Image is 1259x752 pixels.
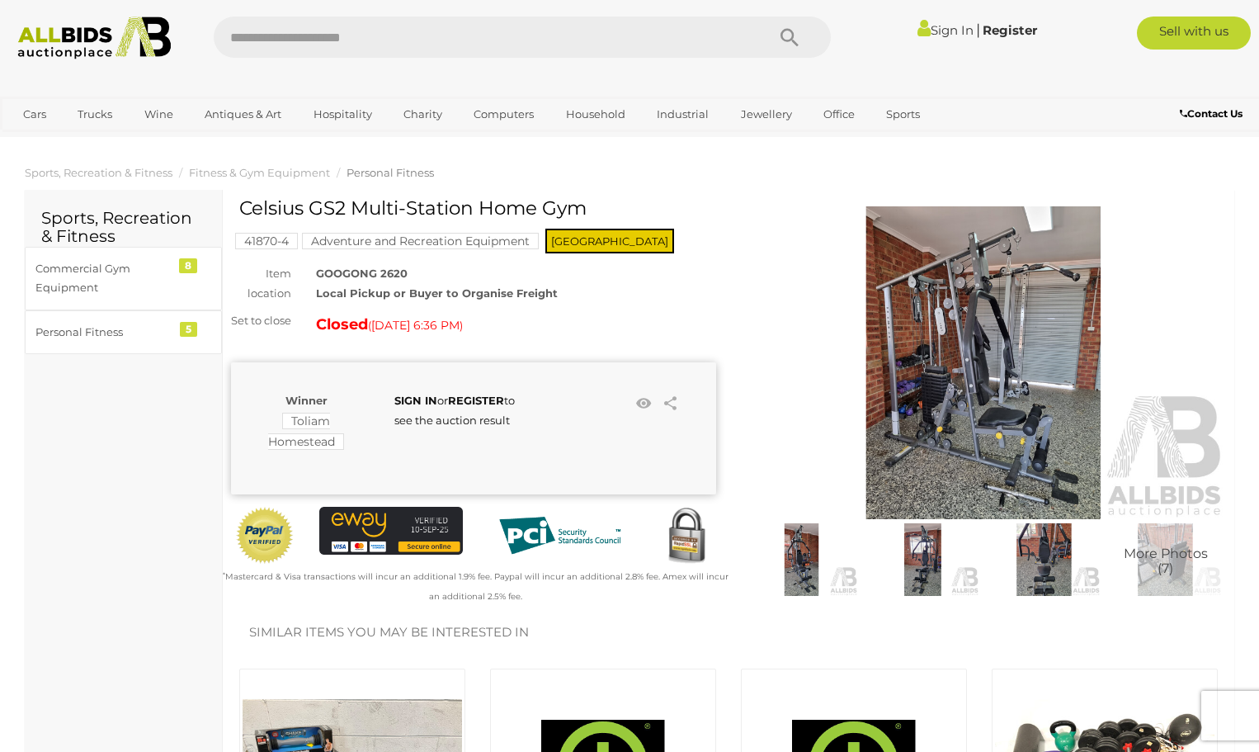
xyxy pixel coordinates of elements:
[319,507,463,555] img: eWAY Payment Gateway
[646,101,719,128] a: Industrial
[239,198,712,219] h1: Celsius GS2 Multi-Station Home Gym
[1109,523,1222,596] img: Celsius GS2 Multi-Station Home Gym
[748,17,831,58] button: Search
[657,507,716,566] img: Secured by Rapid SSL
[12,101,57,128] a: Cars
[394,394,515,426] span: or to see the auction result
[875,101,931,128] a: Sports
[866,523,979,596] img: Celsius GS2 Multi-Station Home Gym
[1137,17,1251,50] a: Sell with us
[35,323,172,342] div: Personal Fitness
[368,319,463,332] span: ( )
[1180,107,1242,120] b: Contact Us
[741,206,1226,519] img: Celsius GS2 Multi-Station Home Gym
[730,101,803,128] a: Jewellery
[223,571,729,601] small: Mastercard & Visa transactions will incur an additional 1.9% fee. Paypal will incur an additional...
[9,17,179,59] img: Allbids.com.au
[179,258,197,273] div: 8
[988,523,1101,596] img: Celsius GS2 Multi-Station Home Gym
[302,234,539,248] a: Adventure and Recreation Equipment
[316,267,408,280] strong: GOOGONG 2620
[1109,523,1222,596] a: More Photos(7)
[180,322,197,337] div: 5
[25,310,222,354] a: Personal Fitness 5
[235,234,298,248] a: 41870-4
[976,21,980,39] span: |
[235,507,295,565] img: Official PayPal Seal
[189,166,330,179] a: Fitness & Gym Equipment
[67,101,123,128] a: Trucks
[393,101,453,128] a: Charity
[25,247,222,310] a: Commercial Gym Equipment 8
[316,286,558,300] strong: Local Pickup or Buyer to Organise Freight
[983,22,1037,38] a: Register
[285,394,328,407] b: Winner
[394,394,437,407] a: SIGN IN
[813,101,865,128] a: Office
[134,101,184,128] a: Wine
[249,626,1208,640] h2: Similar items you may be interested in
[12,128,151,155] a: [GEOGRAPHIC_DATA]
[555,101,636,128] a: Household
[448,394,504,407] a: REGISTER
[1124,546,1208,575] span: More Photos (7)
[316,315,368,333] strong: Closed
[463,101,545,128] a: Computers
[347,166,434,179] a: Personal Fitness
[745,523,858,596] img: Celsius GS2 Multi-Station Home Gym
[35,259,172,298] div: Commercial Gym Equipment
[25,166,172,179] a: Sports, Recreation & Fitness
[303,101,383,128] a: Hospitality
[917,22,974,38] a: Sign In
[219,311,304,330] div: Set to close
[194,101,292,128] a: Antiques & Art
[235,233,298,249] mark: 41870-4
[41,209,205,245] h2: Sports, Recreation & Fitness
[1180,105,1247,123] a: Contact Us
[219,264,304,303] div: Item location
[488,507,631,565] img: PCI DSS compliant
[545,229,674,253] span: [GEOGRAPHIC_DATA]
[631,391,656,416] li: Watch this item
[302,233,539,249] mark: Adventure and Recreation Equipment
[268,413,344,450] mark: Toliam Homestead
[371,318,460,333] span: [DATE] 6:36 PM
